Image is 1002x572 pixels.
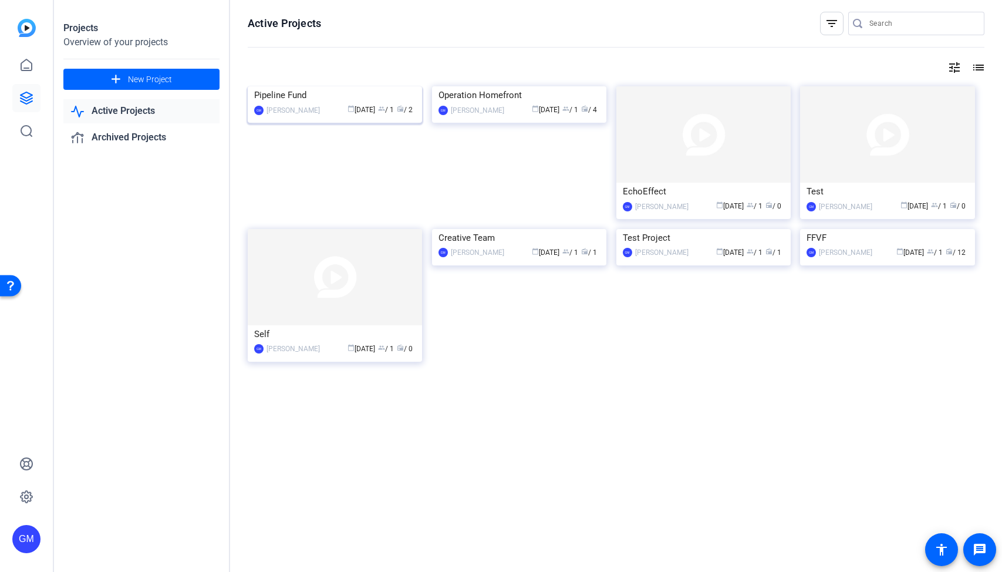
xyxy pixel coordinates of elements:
span: group [562,105,569,112]
span: [DATE] [716,248,744,257]
div: GM [623,202,632,211]
span: / 1 [378,345,394,353]
span: / 1 [581,248,597,257]
span: radio [950,201,957,208]
span: / 0 [950,202,966,210]
div: [PERSON_NAME] [819,201,872,213]
div: EchoEffect [623,183,784,200]
div: [PERSON_NAME] [451,247,504,258]
div: GM [807,248,816,257]
span: calendar_today [896,248,903,255]
span: calendar_today [716,248,723,255]
div: GM [438,106,448,115]
span: group [927,248,934,255]
span: [DATE] [716,202,744,210]
span: [DATE] [532,248,559,257]
span: radio [397,105,404,112]
div: GM [807,202,816,211]
mat-icon: list [970,60,984,75]
span: [DATE] [348,345,375,353]
span: / 12 [946,248,966,257]
span: radio [946,248,953,255]
mat-icon: tune [947,60,961,75]
div: Test Project [623,229,784,247]
div: [PERSON_NAME] [266,105,320,116]
div: GM [254,344,264,354]
span: / 1 [931,202,947,210]
span: / 1 [747,248,763,257]
span: [DATE] [532,106,559,114]
span: calendar_today [532,105,539,112]
input: Search [869,16,975,31]
div: [PERSON_NAME] [266,343,320,355]
mat-icon: message [973,543,987,557]
div: Self [254,325,416,343]
div: Overview of your projects [63,35,220,49]
span: group [747,201,754,208]
div: [PERSON_NAME] [819,247,872,258]
span: calendar_today [900,201,907,208]
span: group [747,248,754,255]
span: group [378,344,385,351]
span: / 1 [562,248,578,257]
div: GM [12,525,41,553]
span: / 2 [397,106,413,114]
mat-icon: add [109,72,123,87]
div: FFVF [807,229,968,247]
span: calendar_today [532,248,539,255]
span: radio [581,105,588,112]
a: Archived Projects [63,126,220,150]
div: [PERSON_NAME] [451,105,504,116]
span: / 1 [378,106,394,114]
div: Test [807,183,968,200]
div: [PERSON_NAME] [635,201,689,213]
span: group [378,105,385,112]
img: blue-gradient.svg [18,19,36,37]
span: [DATE] [900,202,928,210]
span: / 1 [927,248,943,257]
div: GM [438,248,448,257]
span: / 0 [397,345,413,353]
button: New Project [63,69,220,90]
span: / 1 [765,248,781,257]
span: radio [765,201,772,208]
div: [PERSON_NAME] [635,247,689,258]
span: / 0 [765,202,781,210]
a: Active Projects [63,99,220,123]
span: calendar_today [716,201,723,208]
div: GM [623,248,632,257]
span: group [562,248,569,255]
span: / 1 [562,106,578,114]
div: Creative Team [438,229,600,247]
span: radio [397,344,404,351]
span: New Project [128,73,172,86]
span: [DATE] [896,248,924,257]
span: group [931,201,938,208]
span: [DATE] [348,106,375,114]
div: GM [254,106,264,115]
span: / 1 [747,202,763,210]
div: Pipeline Fund [254,86,416,104]
span: calendar_today [348,344,355,351]
div: Projects [63,21,220,35]
span: / 4 [581,106,597,114]
mat-icon: accessibility [934,543,949,557]
h1: Active Projects [248,16,321,31]
div: Operation Homefront [438,86,600,104]
span: radio [765,248,772,255]
span: calendar_today [348,105,355,112]
mat-icon: filter_list [825,16,839,31]
span: radio [581,248,588,255]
